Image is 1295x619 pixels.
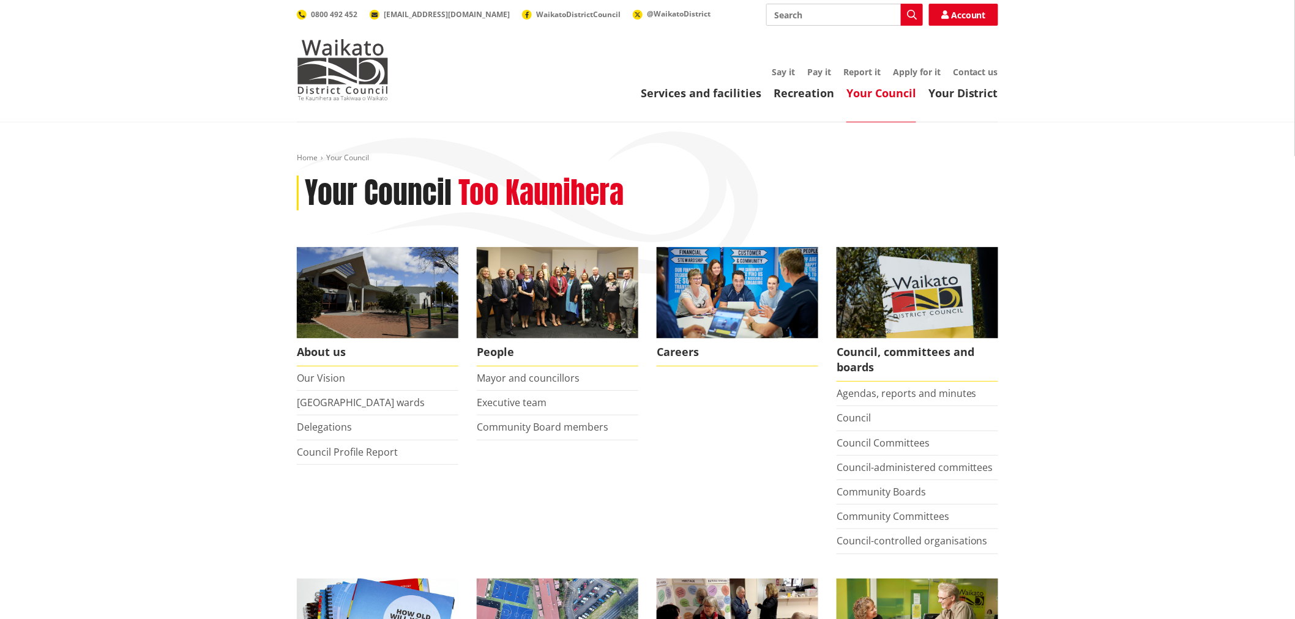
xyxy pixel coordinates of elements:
a: Pay it [807,66,831,78]
a: Mayor and councillors [477,371,580,385]
span: [EMAIL_ADDRESS][DOMAIN_NAME] [384,9,510,20]
a: Home [297,152,318,163]
a: [EMAIL_ADDRESS][DOMAIN_NAME] [370,9,510,20]
a: Council Profile Report [297,445,398,459]
input: Search input [766,4,923,26]
span: 0800 492 452 [311,9,357,20]
a: Services and facilities [641,86,761,100]
a: Executive team [477,396,547,409]
img: WDC Building 0015 [297,247,458,338]
a: Community Committees [837,510,949,523]
a: Council-controlled organisations [837,534,988,547]
a: Apply for it [893,66,941,78]
span: WaikatoDistrictCouncil [536,9,621,20]
a: Our Vision [297,371,345,385]
a: Agendas, reports and minutes [837,387,977,400]
a: @WaikatoDistrict [633,9,711,19]
a: WaikatoDistrictCouncil [522,9,621,20]
iframe: Messenger Launcher [1239,568,1283,612]
a: Council-administered committees [837,461,993,474]
span: People [477,338,638,366]
a: WDC Building 0015 About us [297,247,458,366]
span: About us [297,338,458,366]
span: Careers [657,338,818,366]
a: Careers [657,247,818,366]
img: 2022 Council [477,247,638,338]
a: Your Council [846,86,916,100]
a: Waikato-District-Council-sign Council, committees and boards [837,247,998,382]
a: 2022 Council People [477,247,638,366]
a: Say it [772,66,795,78]
a: Community Board members [477,420,608,434]
h1: Your Council [305,176,452,211]
h2: Too Kaunihera [458,176,624,211]
span: @WaikatoDistrict [647,9,711,19]
a: [GEOGRAPHIC_DATA] wards [297,396,425,409]
a: Recreation [774,86,834,100]
img: Waikato-District-Council-sign [837,247,998,338]
a: Council [837,411,871,424]
img: Waikato District Council - Te Kaunihera aa Takiwaa o Waikato [297,39,389,100]
a: Community Boards [837,485,926,499]
a: Report it [843,66,881,78]
nav: breadcrumb [297,153,998,163]
span: Council, committees and boards [837,338,998,382]
a: 0800 492 452 [297,9,357,20]
a: Your District [928,86,998,100]
a: Delegations [297,420,352,434]
img: Office staff in meeting - Career page [657,247,818,338]
a: Contact us [953,66,998,78]
a: Council Committees [837,436,930,450]
a: Account [929,4,998,26]
span: Your Council [326,152,369,163]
